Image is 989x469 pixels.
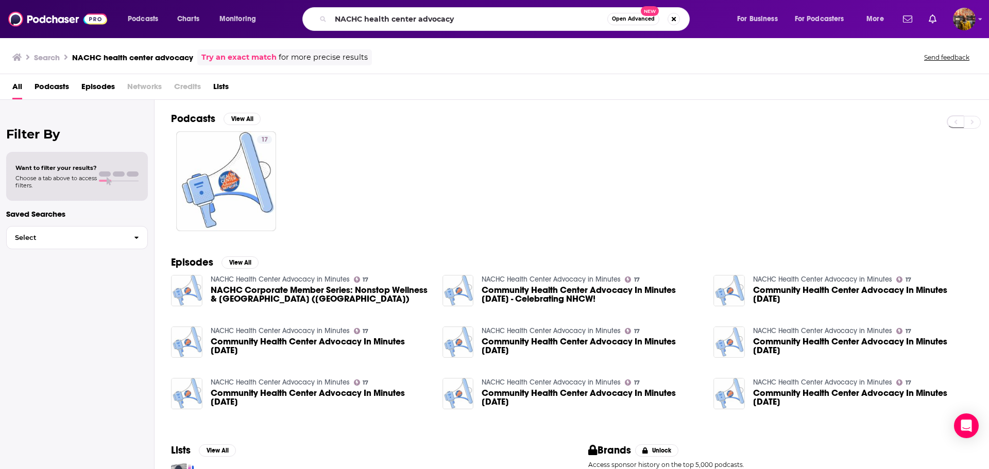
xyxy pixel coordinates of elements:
[211,337,430,355] a: Community Health Center Advocacy In Minutes December 02, 2020
[713,326,745,358] a: Community Health Center Advocacy In Minutes June 10, 2020
[354,379,369,386] a: 17
[753,378,892,387] a: NACHC Health Center Advocacy in Minutes
[625,328,640,334] a: 17
[211,378,350,387] a: NACHC Health Center Advocacy in Minutes
[625,379,640,386] a: 17
[128,12,158,26] span: Podcasts
[906,277,911,282] span: 17
[12,78,22,99] a: All
[482,286,701,303] span: Community Health Center Advocacy In Minutes [DATE] - Celebrating NHCW!
[482,275,621,284] a: NACHC Health Center Advocacy in Minutes
[257,135,272,144] a: 17
[72,53,193,62] h3: NACHC health center advocacy
[634,277,640,282] span: 17
[224,113,261,125] button: View All
[6,209,148,219] p: Saved Searches
[6,127,148,142] h2: Filter By
[753,337,973,355] a: Community Health Center Advocacy In Minutes June 10, 2020
[953,8,976,30] button: Show profile menu
[612,16,655,22] span: Open Advanced
[170,11,206,27] a: Charts
[8,9,107,29] img: Podchaser - Follow, Share and Rate Podcasts
[713,378,745,409] img: Community Health Center Advocacy In Minutes November 11, 2020
[641,6,659,16] span: New
[635,444,679,457] button: Unlock
[482,326,621,335] a: NACHC Health Center Advocacy in Minutes
[753,389,973,406] span: Community Health Center Advocacy In Minutes [DATE]
[442,378,474,409] a: Community Health Center Advocacy In Minutes September 30, 2020
[713,275,745,306] img: Community Health Center Advocacy In Minutes January 06, 2021
[15,164,97,171] span: Want to filter your results?
[354,328,369,334] a: 17
[211,389,430,406] span: Community Health Center Advocacy In Minutes [DATE]
[906,329,911,334] span: 17
[211,337,430,355] span: Community Health Center Advocacy In Minutes [DATE]
[482,378,621,387] a: NACHC Health Center Advocacy in Minutes
[730,11,791,27] button: open menu
[482,389,701,406] span: Community Health Center Advocacy In Minutes [DATE]
[634,329,640,334] span: 17
[219,12,256,26] span: Monitoring
[177,12,199,26] span: Charts
[482,337,701,355] a: Community Health Center Advocacy In Minutes July 01, 2020
[35,78,69,99] a: Podcasts
[171,112,215,125] h2: Podcasts
[211,275,350,284] a: NACHC Health Center Advocacy in Minutes
[279,51,368,63] span: for more precise results
[171,256,213,269] h2: Episodes
[171,256,259,269] a: EpisodesView All
[753,286,973,303] span: Community Health Center Advocacy In Minutes [DATE]
[174,78,201,99] span: Credits
[212,11,269,27] button: open menu
[171,275,202,306] img: NACHC Corporate Member Series: Nonstop Wellness & Boriken Health Center (NY)
[866,12,884,26] span: More
[363,329,368,334] span: 17
[363,277,368,282] span: 17
[211,389,430,406] a: Community Health Center Advocacy In Minutes September 10, 2020
[788,11,859,27] button: open menu
[171,326,202,358] img: Community Health Center Advocacy In Minutes December 02, 2020
[363,380,368,385] span: 17
[442,326,474,358] img: Community Health Center Advocacy In Minutes July 01, 2020
[859,11,897,27] button: open menu
[482,389,701,406] a: Community Health Center Advocacy In Minutes September 30, 2020
[482,286,701,303] a: Community Health Center Advocacy In Minutes August 12, 2020 - Celebrating NHCW!
[312,7,700,31] div: Search podcasts, credits, & more...
[199,444,236,457] button: View All
[221,256,259,269] button: View All
[896,328,911,334] a: 17
[607,13,659,25] button: Open AdvancedNew
[896,276,911,283] a: 17
[121,11,172,27] button: open menu
[213,78,229,99] a: Lists
[211,286,430,303] span: NACHC Corporate Member Series: Nonstop Wellness & [GEOGRAPHIC_DATA] ([GEOGRAPHIC_DATA])
[176,131,276,231] a: 17
[171,378,202,409] a: Community Health Center Advocacy In Minutes September 10, 2020
[34,53,60,62] h3: Search
[588,461,973,468] p: Access sponsor history on the top 5,000 podcasts.
[634,380,640,385] span: 17
[906,380,911,385] span: 17
[753,286,973,303] a: Community Health Center Advocacy In Minutes January 06, 2021
[127,78,162,99] span: Networks
[81,78,115,99] a: Episodes
[753,275,892,284] a: NACHC Health Center Advocacy in Minutes
[753,389,973,406] a: Community Health Center Advocacy In Minutes November 11, 2020
[171,444,236,457] a: ListsView All
[354,276,369,283] a: 17
[331,11,607,27] input: Search podcasts, credits, & more...
[921,53,973,62] button: Send feedback
[442,275,474,306] img: Community Health Center Advocacy In Minutes August 12, 2020 - Celebrating NHCW!
[211,286,430,303] a: NACHC Corporate Member Series: Nonstop Wellness & Boriken Health Center (NY)
[737,12,778,26] span: For Business
[15,175,97,189] span: Choose a tab above to access filters.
